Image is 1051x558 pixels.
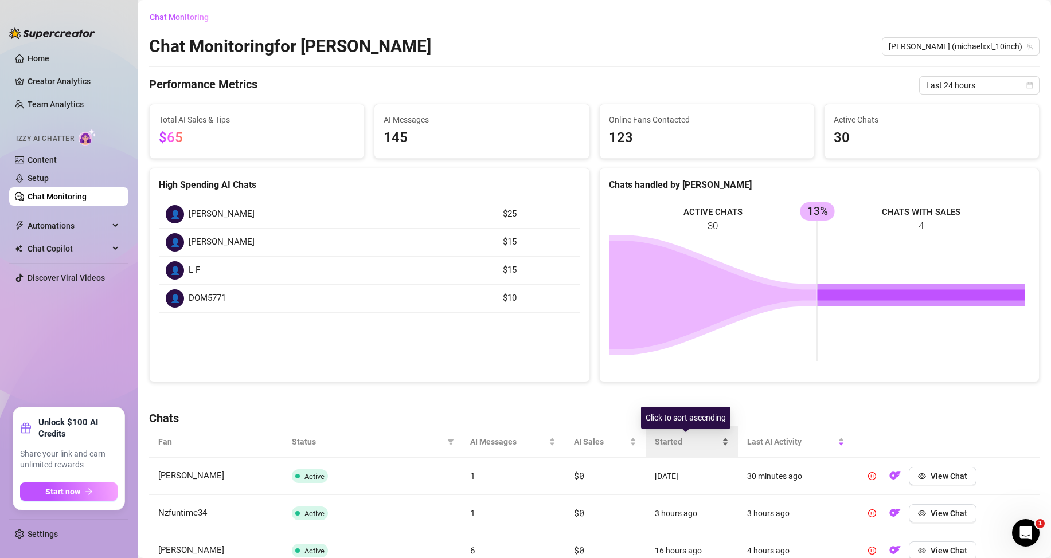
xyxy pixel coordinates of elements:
a: OF [886,511,904,520]
td: 30 minutes ago [738,458,854,495]
span: [PERSON_NAME] [158,470,224,481]
span: Start now [45,487,80,496]
span: eye [918,472,926,480]
article: $15 [503,264,573,277]
span: [PERSON_NAME] [189,207,255,221]
span: pause-circle [868,509,876,517]
span: $0 [574,544,584,556]
button: OF [886,504,904,522]
strong: Unlock $100 AI Credits [38,416,118,439]
div: 👤 [166,261,184,280]
div: 👤 [166,289,184,308]
th: AI Sales [565,426,646,458]
span: AI Messages [470,435,547,448]
a: Content [28,155,57,164]
th: Started [646,426,738,458]
span: Active [304,472,325,481]
article: $15 [503,235,573,249]
td: 3 hours ago [738,495,854,532]
article: $10 [503,292,573,305]
span: Automations [28,217,109,235]
span: team [1026,43,1033,50]
a: Settings [28,529,58,539]
span: View Chat [931,471,967,481]
button: View Chat [909,504,976,522]
span: Active [304,547,325,555]
td: [DATE] [646,458,738,495]
span: Share your link and earn unlimited rewards [20,449,118,471]
span: pause-circle [868,472,876,480]
span: View Chat [931,509,967,518]
span: Status [292,435,443,448]
span: calendar [1026,82,1033,89]
img: AI Chatter [79,129,96,146]
span: thunderbolt [15,221,24,230]
span: Started [655,435,720,448]
span: 1 [1036,519,1045,528]
th: Last AI Activity [738,426,854,458]
span: 123 [609,127,805,149]
td: 3 hours ago [646,495,738,532]
th: AI Messages [461,426,565,458]
span: Active [304,509,325,518]
span: Chat Monitoring [150,13,209,22]
img: OF [889,470,901,481]
a: Creator Analytics [28,72,119,91]
img: OF [889,507,901,518]
h2: Chat Monitoring for [PERSON_NAME] [149,36,431,57]
h4: Chats [149,410,1040,426]
a: Chat Monitoring [28,192,87,201]
span: AI Sales [574,435,627,448]
img: OF [889,544,901,556]
span: 1 [470,507,475,518]
span: AI Messages [384,113,580,126]
img: logo-BBDzfeDw.svg [9,27,95,39]
span: eye [918,509,926,517]
span: [PERSON_NAME] [189,235,255,249]
span: $0 [574,507,584,518]
span: gift [20,422,32,434]
span: View Chat [931,546,967,555]
div: High Spending AI Chats [159,178,580,192]
span: Online Fans Contacted [609,113,805,126]
div: 👤 [166,233,184,252]
button: Chat Monitoring [149,8,218,26]
span: 30 [834,127,1030,149]
h4: Performance Metrics [149,76,257,95]
span: eye [918,547,926,555]
a: Setup [28,174,49,183]
span: [PERSON_NAME] [158,545,224,555]
span: DOM5771 [189,292,226,305]
span: 1 [470,470,475,481]
div: Click to sort ascending [641,407,730,429]
button: OF [886,467,904,485]
span: pause-circle [868,547,876,555]
span: Izzy AI Chatter [16,133,74,144]
span: 6 [470,544,475,556]
span: Last AI Activity [747,435,835,448]
div: Chats handled by [PERSON_NAME] [609,178,1030,192]
span: $0 [574,470,584,481]
div: 👤 [166,205,184,223]
a: Discover Viral Videos [28,273,105,282]
span: filter [447,438,454,445]
span: Active Chats [834,113,1030,126]
span: 145 [384,127,580,149]
span: Last 24 hours [926,77,1033,94]
a: OF [886,548,904,557]
span: Michael (michaelxxl_10inch) [889,38,1033,55]
iframe: Intercom live chat [1012,519,1040,547]
a: Team Analytics [28,100,84,109]
article: $25 [503,207,573,221]
a: OF [886,474,904,483]
span: arrow-right [85,488,93,496]
span: $65 [159,129,183,146]
span: Chat Copilot [28,239,109,258]
a: Home [28,54,49,63]
span: Total AI Sales & Tips [159,113,355,126]
span: Nzfuntime34 [158,508,207,518]
img: Chat Copilot [15,245,22,253]
span: L F [189,264,200,277]
button: View Chat [909,467,976,485]
button: Start nowarrow-right [20,482,118,501]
